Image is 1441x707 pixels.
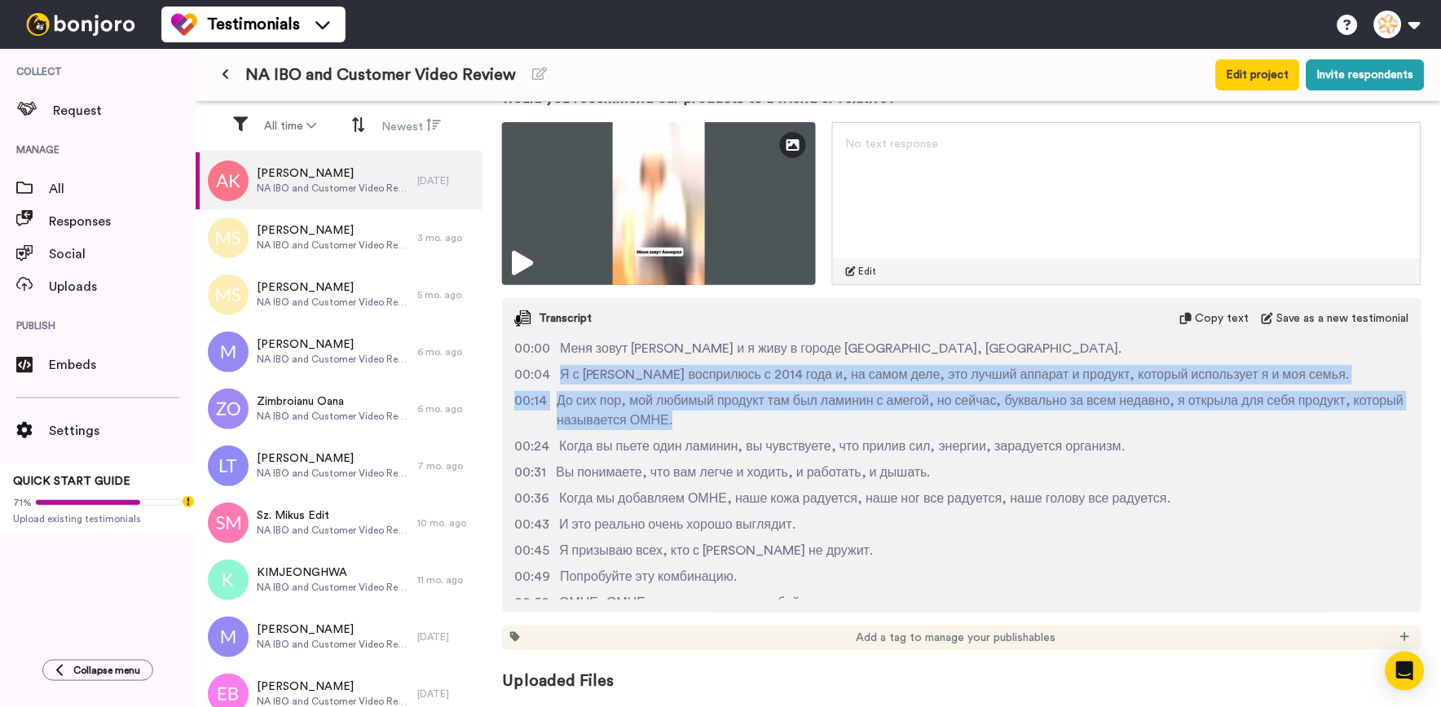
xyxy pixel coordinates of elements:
[13,476,130,487] span: QUICK START GUIDE
[196,209,483,266] a: [PERSON_NAME]NA IBO and Customer Video Review3 mo. ago
[257,182,409,195] span: NA IBO and Customer Video Review
[502,650,1421,692] span: Uploaded Files
[417,288,474,301] div: 5 mo. ago
[49,212,196,231] span: Responses
[53,101,196,121] span: Request
[514,437,549,456] span: 00:24
[208,274,249,315] img: ms.png
[514,310,531,327] img: transcript.svg
[245,64,516,86] span: NA IBO and Customer Video Review
[514,463,546,482] span: 00:31
[559,593,803,613] span: ОМНЕ, ОМНЕ, я думаю, что вы с тобой.
[514,567,550,586] span: 00:49
[257,450,409,467] span: [PERSON_NAME]
[1386,652,1425,691] div: Open Intercom Messenger
[557,391,1409,430] span: До сих пор, мой любимый продукт там был ламинин с амегой, но сейчас, буквально за всем недавно, я...
[42,660,153,681] button: Collapse menu
[73,664,140,677] span: Collapse menu
[559,541,873,560] span: Я призываю всех, кто с [PERSON_NAME] не дружит.
[857,630,1056,646] span: Add a tag to manage your publishables
[196,380,483,437] a: Zimbroianu OanaNA IBO and Customer Video Review6 mo. ago
[514,391,547,430] span: 00:14
[417,459,474,472] div: 7 mo. ago
[417,687,474,700] div: [DATE]
[417,516,474,529] div: 10 mo. ago
[257,353,409,366] span: NA IBO and Customer Video Review
[859,265,877,278] span: Edit
[208,160,249,201] img: ak.png
[257,581,409,594] span: NA IBO and Customer Video Review
[559,515,795,534] span: И это реально очень хорошо выглядит.
[196,551,483,608] a: KIMJEONGHWANA IBO and Customer Video Review11 mo. ago
[417,231,474,244] div: 3 mo. ago
[514,541,549,560] span: 00:45
[1195,310,1249,327] span: Copy text
[208,503,249,543] img: sm.png
[257,467,409,480] span: NA IBO and Customer Video Review
[514,515,549,534] span: 00:43
[560,567,737,586] span: Попробуйте эту комбинацию.
[20,13,142,36] img: bj-logo-header-white.svg
[171,11,197,37] img: tm-color.svg
[196,494,483,551] a: Sz. Mikus EditNA IBO and Customer Video Review10 mo. ago
[417,630,474,643] div: [DATE]
[560,339,1122,358] span: Меня зовут [PERSON_NAME] и я живу в городе [GEOGRAPHIC_DATA], [GEOGRAPHIC_DATA].
[846,138,939,150] span: No text response
[257,564,409,581] span: KIMJEONGHWA
[49,179,196,199] span: All
[514,365,550,384] span: 00:04
[208,389,249,429] img: zo.png
[257,410,409,423] span: NA IBO and Customer Video Review
[49,421,196,441] span: Settings
[208,332,249,372] img: m.png
[196,608,483,665] a: [PERSON_NAME]NA IBO and Customer Video Review[DATE]
[49,244,196,264] span: Social
[560,365,1349,384] span: Я с [PERSON_NAME] восприлюсь с 2014 года и, на самом деле, это лучший аппарат и продукт, который ...
[559,489,1170,508] span: Когда мы добавляем ОМНЕ, наше кожа радуется, наше ног все радуется, наше голову все радуется.
[208,560,249,600] img: k.png
[1216,59,1300,90] button: Edit project
[257,507,409,524] span: Sz. Mikus Edit
[196,152,483,209] a: [PERSON_NAME]NA IBO and Customer Video Review[DATE]
[196,437,483,494] a: [PERSON_NAME]NA IBO and Customer Video Review7 mo. ago
[196,323,483,380] a: [PERSON_NAME]NA IBO and Customer Video Review6 mo. ago
[556,463,931,482] span: Вы понимаете, что вам легче и ходить, и работать, и дышать.
[257,165,409,182] span: [PERSON_NAME]
[49,355,196,375] span: Embeds
[208,446,249,486] img: lt.png
[13,496,32,509] span: 71%
[417,402,474,415] div: 6 mo. ago
[417,345,474,358] div: 6 mo. ago
[417,573,474,586] div: 11 mo. ago
[257,279,409,296] span: [PERSON_NAME]
[539,310,592,327] span: Transcript
[257,524,409,537] span: NA IBO and Customer Video Review
[207,13,300,36] span: Testimonials
[257,621,409,638] span: [PERSON_NAME]
[181,494,196,509] div: Tooltip anchor
[257,336,409,353] span: [PERSON_NAME]
[514,339,550,358] span: 00:00
[257,222,409,239] span: [PERSON_NAME]
[257,393,409,410] span: Zimbroianu Oana
[257,296,409,309] span: NA IBO and Customer Video Review
[257,678,409,695] span: [PERSON_NAME]
[49,277,196,296] span: Uploads
[257,239,409,252] span: NA IBO and Customer Video Review
[514,489,549,508] span: 00:36
[372,111,452,142] button: Newest
[417,174,474,187] div: [DATE]
[208,217,249,258] img: ms.png
[514,593,549,613] span: 00:50
[13,512,183,525] span: Upload existing testimonials
[1307,59,1425,90] button: Invite respondents
[196,266,483,323] a: [PERSON_NAME]NA IBO and Customer Video Review5 mo. ago
[502,122,816,285] img: 524101de-3b2d-48a7-a813-ffee858c4cc4-thumbnail_full-1757267940.jpg
[559,437,1125,456] span: Когда вы пьете один ламинин, вы чувствуете, что прилив сил, энергии, зарадуется организм.
[257,638,409,651] span: NA IBO and Customer Video Review
[1276,310,1409,327] span: Save as a new testimonial
[208,617,249,657] img: m.png
[254,112,326,141] button: All time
